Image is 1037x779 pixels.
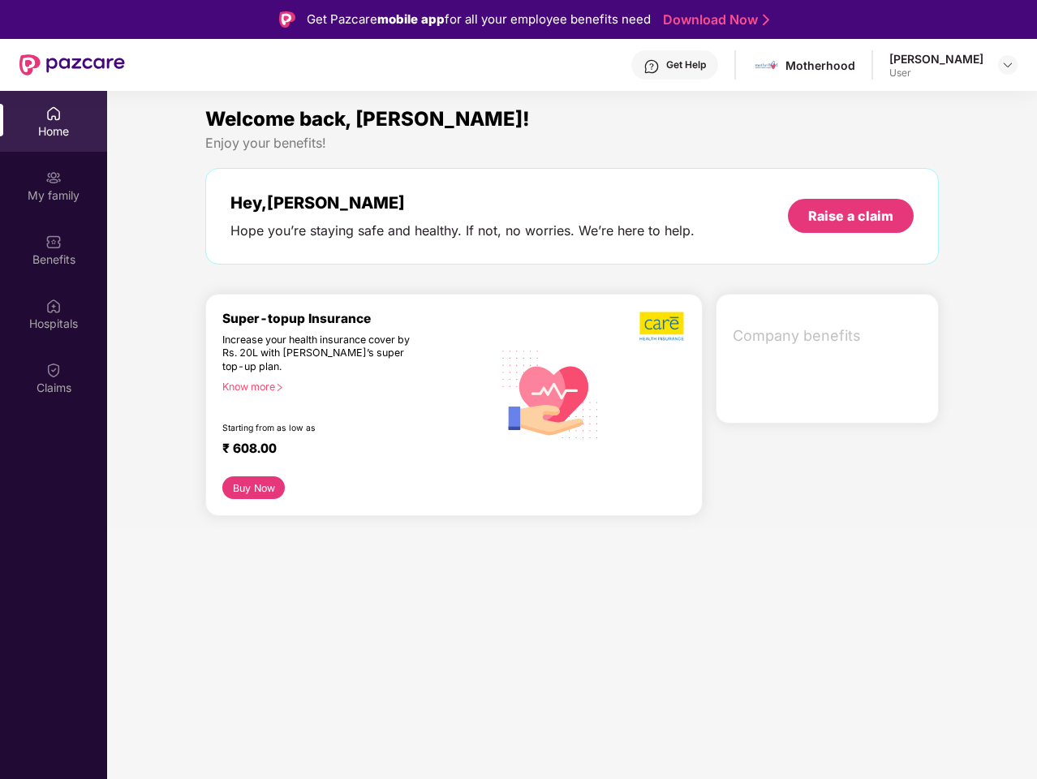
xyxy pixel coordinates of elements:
[889,51,983,67] div: [PERSON_NAME]
[205,135,939,152] div: Enjoy your benefits!
[377,11,445,27] strong: mobile app
[45,170,62,186] img: svg+xml;base64,PHN2ZyB3aWR0aD0iMjAiIGhlaWdodD0iMjAiIHZpZXdCb3g9IjAgMCAyMCAyMCIgZmlsbD0ibm9uZSIgeG...
[755,54,778,77] img: motherhood%20_%20logo.png
[639,311,686,342] img: b5dec4f62d2307b9de63beb79f102df3.png
[733,325,925,347] span: Company benefits
[307,10,651,29] div: Get Pazcare for all your employee benefits need
[275,383,284,392] span: right
[222,441,476,460] div: ₹ 608.00
[785,58,855,73] div: Motherhood
[493,334,609,452] img: svg+xml;base64,PHN2ZyB4bWxucz0iaHR0cDovL3d3dy53My5vcmcvMjAwMC9zdmciIHhtbG5zOnhsaW5rPSJodHRwOi8vd3...
[222,476,285,499] button: Buy Now
[666,58,706,71] div: Get Help
[45,234,62,250] img: svg+xml;base64,PHN2ZyBpZD0iQmVuZWZpdHMiIHhtbG5zPSJodHRwOi8vd3d3LnczLm9yZy8yMDAwL3N2ZyIgd2lkdGg9Ij...
[230,222,695,239] div: Hope you’re staying safe and healthy. If not, no worries. We’re here to help.
[45,298,62,314] img: svg+xml;base64,PHN2ZyBpZD0iSG9zcGl0YWxzIiB4bWxucz0iaHR0cDovL3d3dy53My5vcmcvMjAwMC9zdmciIHdpZHRoPS...
[45,362,62,378] img: svg+xml;base64,PHN2ZyBpZD0iQ2xhaW0iIHhtbG5zPSJodHRwOi8vd3d3LnczLm9yZy8yMDAwL3N2ZyIgd2lkdGg9IjIwIi...
[808,207,893,225] div: Raise a claim
[1001,58,1014,71] img: svg+xml;base64,PHN2ZyBpZD0iRHJvcGRvd24tMzJ4MzIiIHhtbG5zPSJodHRwOi8vd3d3LnczLm9yZy8yMDAwL3N2ZyIgd2...
[643,58,660,75] img: svg+xml;base64,PHN2ZyBpZD0iSGVscC0zMngzMiIgeG1sbnM9Imh0dHA6Ly93d3cudzMub3JnLzIwMDAvc3ZnIiB3aWR0aD...
[763,11,769,28] img: Stroke
[279,11,295,28] img: Logo
[45,105,62,122] img: svg+xml;base64,PHN2ZyBpZD0iSG9tZSIgeG1sbnM9Imh0dHA6Ly93d3cudzMub3JnLzIwMDAvc3ZnIiB3aWR0aD0iMjAiIG...
[19,54,125,75] img: New Pazcare Logo
[222,381,483,392] div: Know more
[222,311,493,326] div: Super-topup Insurance
[205,107,530,131] span: Welcome back, [PERSON_NAME]!
[889,67,983,80] div: User
[663,11,764,28] a: Download Now
[230,193,695,213] div: Hey, [PERSON_NAME]
[723,315,938,357] div: Company benefits
[222,334,423,374] div: Increase your health insurance cover by Rs. 20L with [PERSON_NAME]’s super top-up plan.
[222,423,424,434] div: Starting from as low as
